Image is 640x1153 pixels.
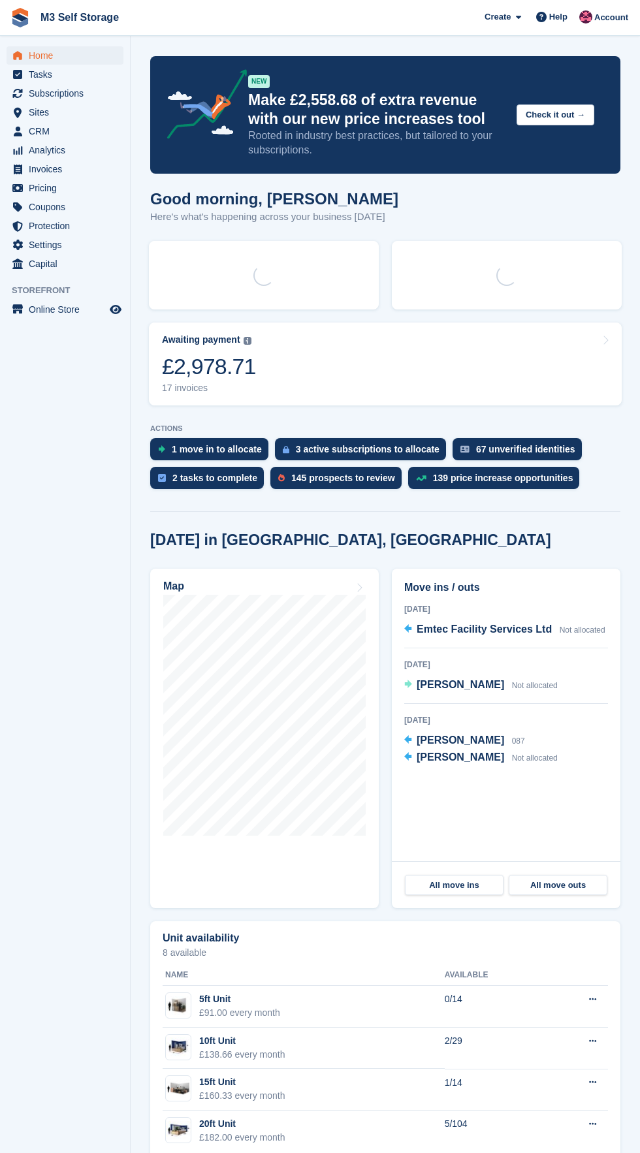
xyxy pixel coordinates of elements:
[453,438,588,467] a: 67 unverified identities
[512,681,558,690] span: Not allocated
[296,444,440,454] div: 3 active subscriptions to allocate
[158,445,165,453] img: move_ins_to_allocate_icon-fdf77a2bb77ea45bf5b3d319d69a93e2d87916cf1d5bf7949dd705db3b84f3ca.svg
[108,302,123,317] a: Preview store
[445,1028,545,1069] td: 2/29
[150,531,551,549] h2: [DATE] in [GEOGRAPHIC_DATA], [GEOGRAPHIC_DATA]
[29,198,107,216] span: Coupons
[445,1069,545,1111] td: 1/14
[416,475,426,481] img: price_increase_opportunities-93ffe204e8149a01c8c9dc8f82e8f89637d9d84a8eef4429ea346261dce0b2c0.svg
[29,160,107,178] span: Invoices
[278,474,285,482] img: prospect-51fa495bee0391a8d652442698ab0144808aea92771e9ea1ae160a38d050c398.svg
[156,69,248,144] img: price-adjustments-announcement-icon-8257ccfd72463d97f412b2fc003d46551f7dbcb40ab6d574587a9cd5c0d94...
[248,91,506,129] p: Make £2,558.68 of extra revenue with our new price increases tool
[199,992,280,1006] div: 5ft Unit
[199,1048,285,1062] div: £138.66 every month
[417,734,504,746] span: [PERSON_NAME]
[163,932,239,944] h2: Unit availability
[594,11,628,24] span: Account
[29,255,107,273] span: Capital
[404,750,558,766] a: [PERSON_NAME] Not allocated
[445,1111,545,1152] td: 5/104
[29,65,107,84] span: Tasks
[199,1075,285,1089] div: 15ft Unit
[517,104,594,126] button: Check it out →
[7,160,123,178] a: menu
[7,103,123,121] a: menu
[291,473,395,483] div: 145 prospects to review
[404,733,525,750] a: [PERSON_NAME] 087
[166,1079,191,1098] img: 125-sqft-unit.jpg
[7,122,123,140] a: menu
[404,580,608,595] h2: Move ins / outs
[404,677,558,694] a: [PERSON_NAME] Not allocated
[7,198,123,216] a: menu
[29,217,107,235] span: Protection
[199,1034,285,1048] div: 10ft Unit
[417,624,552,635] span: Emtec Facility Services Ltd
[433,473,573,483] div: 139 price increase opportunities
[29,141,107,159] span: Analytics
[7,179,123,197] a: menu
[162,334,240,345] div: Awaiting payment
[283,445,289,454] img: active_subscription_to_allocate_icon-d502201f5373d7db506a760aba3b589e785aa758c864c3986d89f69b8ff3...
[476,444,575,454] div: 67 unverified identities
[29,236,107,254] span: Settings
[404,714,608,726] div: [DATE]
[417,751,504,763] span: [PERSON_NAME]
[150,438,275,467] a: 1 move in to allocate
[248,129,506,157] p: Rooted in industry best practices, but tailored to your subscriptions.
[7,141,123,159] a: menu
[485,10,511,24] span: Create
[199,1006,280,1020] div: £91.00 every month
[162,353,256,380] div: £2,978.71
[7,84,123,103] a: menu
[149,323,622,405] a: Awaiting payment £2,978.71 17 invoices
[29,300,107,319] span: Online Store
[166,996,191,1015] img: 32-sqft-unit.jpg
[404,603,608,615] div: [DATE]
[163,948,608,957] p: 8 available
[172,444,262,454] div: 1 move in to allocate
[29,103,107,121] span: Sites
[166,1037,191,1056] img: 10-ft-container.jpg
[12,284,130,297] span: Storefront
[162,383,256,394] div: 17 invoices
[29,84,107,103] span: Subscriptions
[7,236,123,254] a: menu
[166,1121,191,1140] img: 20-ft-container.jpg
[150,424,620,433] p: ACTIONS
[172,473,257,483] div: 2 tasks to complete
[163,965,445,986] th: Name
[404,659,608,671] div: [DATE]
[7,300,123,319] a: menu
[509,875,607,896] a: All move outs
[199,1117,285,1131] div: 20ft Unit
[7,217,123,235] a: menu
[270,467,408,496] a: 145 prospects to review
[512,736,525,746] span: 087
[150,190,398,208] h1: Good morning, [PERSON_NAME]
[248,75,270,88] div: NEW
[404,622,605,639] a: Emtec Facility Services Ltd Not allocated
[549,10,568,24] span: Help
[29,46,107,65] span: Home
[512,753,558,763] span: Not allocated
[560,625,605,635] span: Not allocated
[244,337,251,345] img: icon-info-grey-7440780725fd019a000dd9b08b2336e03edf1995a4989e88bcd33f0948082b44.svg
[7,65,123,84] a: menu
[150,569,379,908] a: Map
[10,8,30,27] img: stora-icon-8386f47178a22dfd0bd8f6a31ec36ba5ce8667c1dd55bd0f319d3a0aa187defe.svg
[150,210,398,225] p: Here's what's happening across your business [DATE]
[275,438,453,467] a: 3 active subscriptions to allocate
[35,7,124,28] a: M3 Self Storage
[417,679,504,690] span: [PERSON_NAME]
[579,10,592,24] img: Nick Jones
[7,46,123,65] a: menu
[408,467,586,496] a: 139 price increase opportunities
[150,467,270,496] a: 2 tasks to complete
[29,179,107,197] span: Pricing
[29,122,107,140] span: CRM
[405,875,504,896] a: All move ins
[199,1131,285,1145] div: £182.00 every month
[158,474,166,482] img: task-75834270c22a3079a89374b754ae025e5fb1db73e45f91037f5363f120a921f8.svg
